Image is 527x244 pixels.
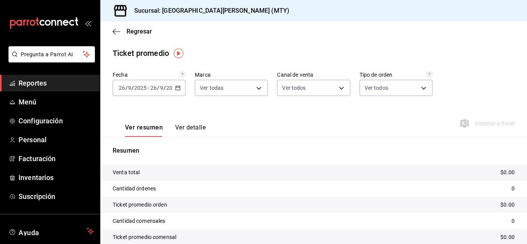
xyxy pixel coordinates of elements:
span: Regresar [127,28,152,35]
button: open_drawer_menu [85,20,91,26]
h3: Sucursal: [GEOGRAPHIC_DATA][PERSON_NAME] (MTY) [128,6,289,15]
svg: Todas las órdenes contabilizan 1 comensal a excepción de órdenes de mesa con comensales obligator... [426,71,432,77]
span: Reportes [19,78,94,88]
span: Ver todos [365,84,388,92]
input: -- [118,85,125,91]
span: - [148,85,149,91]
span: / [164,85,166,91]
span: / [132,85,134,91]
label: Marca [195,72,268,77]
div: navigation tabs [125,124,206,137]
button: Ver detalle [175,124,206,137]
svg: Información delimitada a máximo 62 días. [179,71,186,77]
label: Canal de venta [277,72,350,77]
p: Ticket promedio comensal [113,233,176,241]
p: Ticket promedio orden [113,201,167,209]
p: 0 [512,185,515,193]
button: Regresar [113,28,152,35]
span: Personal [19,135,94,145]
a: Pregunta a Parrot AI [5,56,95,64]
span: Suscripción [19,191,94,202]
p: $0.00 [500,233,515,241]
span: Ayuda [19,227,84,236]
div: Ticket promedio [113,47,169,59]
label: Tipo de orden [360,72,432,77]
p: 0 [512,217,515,225]
img: Tooltip marker [174,49,183,58]
input: ---- [134,85,147,91]
input: ---- [166,85,179,91]
span: / [157,85,159,91]
p: Cantidad comensales [113,217,166,225]
p: Venta total [113,168,140,177]
span: / [125,85,128,91]
p: $0.00 [500,168,515,177]
span: Configuración [19,116,94,126]
span: Facturación [19,153,94,164]
label: Fecha [113,72,186,77]
input: -- [128,85,132,91]
input: -- [150,85,157,91]
p: Cantidad órdenes [113,185,156,193]
p: Resumen [113,146,515,155]
span: Pregunta a Parrot AI [21,50,83,59]
span: Ver todos [282,84,306,92]
button: Ver resumen [125,124,163,137]
input: -- [160,85,164,91]
span: Menú [19,97,94,107]
span: Ver todas [200,84,223,92]
span: Inventarios [19,172,94,183]
p: $0.00 [500,201,515,209]
button: Pregunta a Parrot AI [8,46,95,62]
